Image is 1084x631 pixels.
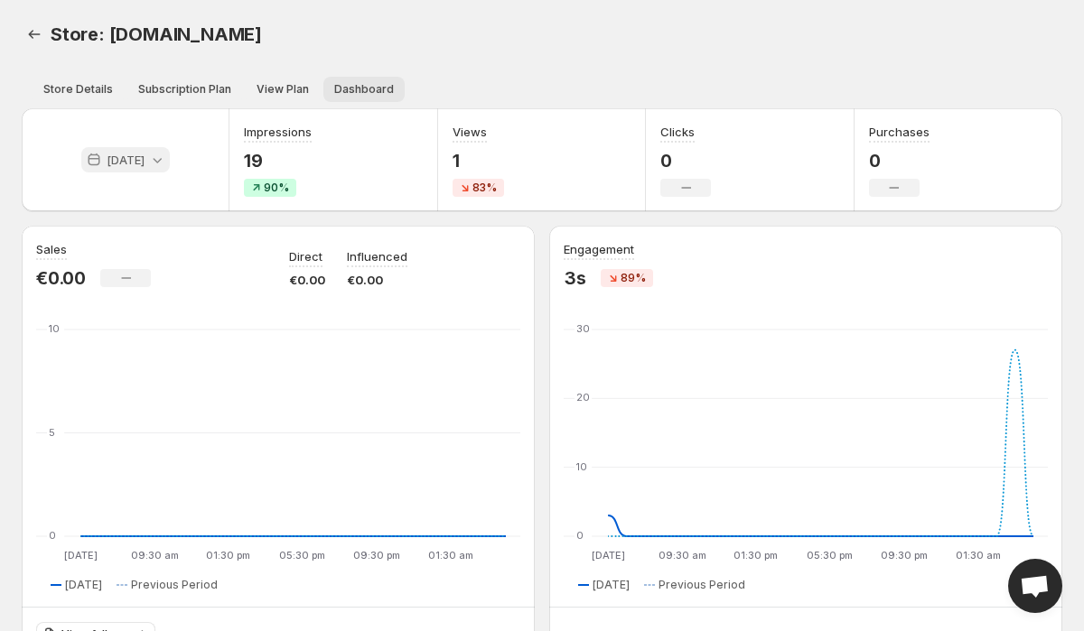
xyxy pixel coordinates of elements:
p: [DATE] [107,151,145,169]
a: Back [22,22,47,47]
text: [DATE] [64,549,98,561]
p: 0 [660,150,711,172]
text: 0 [576,529,584,542]
text: 20 [576,391,590,404]
span: 90% [264,181,289,195]
text: 10 [49,322,60,335]
text: 09:30 pm [353,549,400,561]
p: 19 [244,150,312,172]
text: 05:30 pm [807,549,853,561]
h3: Impressions [244,123,312,141]
a: Open chat [1008,559,1062,613]
span: Store Details [43,82,113,97]
span: View Plan [257,82,309,97]
p: €0.00 [289,271,325,289]
span: Previous Period [131,578,218,592]
text: 01:30 pm [206,549,250,561]
span: 89% [621,271,646,285]
p: Influenced [347,247,407,265]
span: 83% [472,181,497,195]
text: 01:30 pm [734,549,778,561]
h3: Clicks [660,123,695,141]
text: 30 [576,322,590,335]
text: 01:30 am [428,549,473,561]
h3: Sales [36,240,67,258]
span: Store: [DOMAIN_NAME] [51,23,262,45]
text: 05:30 pm [279,549,325,561]
text: 09:30 am [659,549,706,561]
text: 09:30 am [131,549,179,561]
h3: Engagement [564,240,634,258]
span: [DATE] [65,578,102,592]
text: 09:30 pm [881,549,928,561]
span: [DATE] [593,578,630,592]
text: 10 [576,460,587,473]
text: 5 [49,426,55,439]
span: Dashboard [334,82,394,97]
button: Store details [33,77,124,102]
p: €0.00 [36,267,86,289]
p: €0.00 [347,271,407,289]
p: Direct [289,247,322,265]
text: 01:30 am [956,549,1001,561]
p: 3s [564,267,586,289]
button: Subscription plan [127,77,242,102]
span: Previous Period [659,578,745,592]
text: [DATE] [592,549,625,561]
p: 0 [869,150,930,172]
p: 1 [453,150,504,172]
button: View plan [246,77,320,102]
text: 0 [49,529,56,542]
h3: Views [453,123,487,141]
span: Subscription Plan [138,82,231,97]
button: Dashboard [323,77,405,102]
h3: Purchases [869,123,930,141]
